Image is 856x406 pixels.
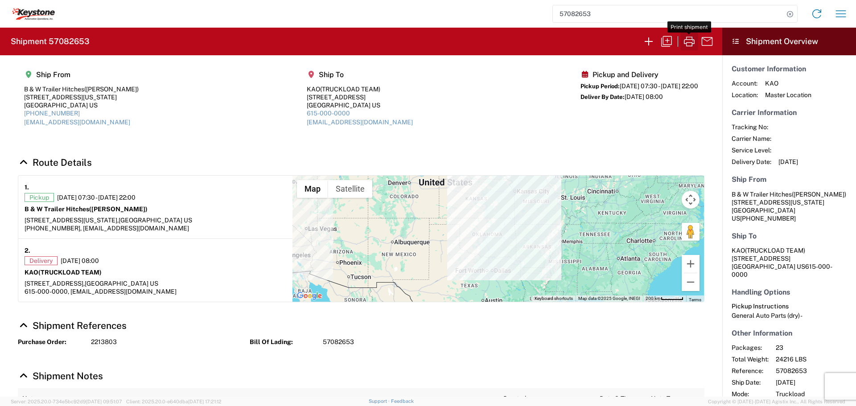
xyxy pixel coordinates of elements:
[765,91,811,99] span: Master Location
[553,5,784,22] input: Shipment, tracking or reference number
[682,223,700,241] button: Drag Pegman onto the map to open Street View
[732,303,847,310] h6: Pickup Instructions
[307,110,350,117] a: 615-000-0000
[307,101,413,109] div: [GEOGRAPHIC_DATA] US
[620,82,698,90] span: [DATE] 07:30 - [DATE] 22:00
[535,295,573,302] button: Keyboard shortcuts
[25,287,286,295] div: 615-000-0000, [EMAIL_ADDRESS][DOMAIN_NAME]
[24,110,80,117] a: [PHONE_NUMBER]
[25,182,29,193] strong: 1.
[25,269,102,276] strong: KAO
[391,398,414,404] a: Feedback
[84,86,139,93] span: ([PERSON_NAME])
[776,378,852,386] span: [DATE]
[732,378,769,386] span: Ship Date:
[24,101,139,109] div: [GEOGRAPHIC_DATA] US
[732,146,771,154] span: Service Level:
[732,344,769,352] span: Packages:
[18,370,103,381] a: Hide Details
[732,199,824,206] span: [STREET_ADDRESS][US_STATE]
[18,320,127,331] a: Hide Details
[732,355,769,363] span: Total Weight:
[732,390,769,398] span: Mode:
[689,297,701,302] a: Terms
[295,290,324,302] a: Open this area in Google Maps (opens a new window)
[18,338,85,346] strong: Purchase Order:
[578,296,640,301] span: Map data ©2025 Google, INEGI
[188,399,222,404] span: [DATE] 17:21:12
[732,288,847,296] h5: Handling Options
[250,338,317,346] strong: Bill Of Lading:
[732,246,847,279] address: [GEOGRAPHIC_DATA] US
[119,217,192,224] span: [GEOGRAPHIC_DATA] US
[732,175,847,184] h5: Ship From
[25,193,54,202] span: Pickup
[89,205,148,213] span: ([PERSON_NAME])
[18,157,92,168] a: Hide Details
[682,191,700,209] button: Map camera controls
[732,191,792,198] span: B & W Trailer Hitches
[24,70,139,79] h5: Ship From
[25,205,148,213] strong: B & W Trailer Hitches
[24,85,139,93] div: B & W Trailer Hitches
[732,79,758,87] span: Account:
[765,79,811,87] span: KAO
[682,273,700,291] button: Zoom out
[11,399,122,404] span: Server: 2025.20.0-734e5bc92d9
[580,94,625,100] span: Deliver By Date:
[776,390,852,398] span: Truckload
[369,398,391,404] a: Support
[682,255,700,273] button: Zoom in
[323,338,354,346] span: 57082653
[776,367,852,375] span: 57082653
[11,36,90,47] h2: Shipment 57082653
[732,190,847,222] address: [GEOGRAPHIC_DATA] US
[646,296,661,301] span: 200 km
[792,191,846,198] span: ([PERSON_NAME])
[732,158,771,166] span: Delivery Date:
[307,85,413,93] div: KAO
[85,280,158,287] span: [GEOGRAPHIC_DATA] US
[61,257,99,265] span: [DATE] 08:00
[732,65,847,73] h5: Customer Information
[732,367,769,375] span: Reference:
[25,256,58,265] span: Delivery
[722,28,856,55] header: Shipment Overview
[732,263,832,278] span: 615-000-0000
[25,224,286,232] div: [PHONE_NUMBER], [EMAIL_ADDRESS][DOMAIN_NAME]
[580,70,698,79] h5: Pickup and Delivery
[580,83,620,90] span: Pickup Period:
[297,180,328,198] button: Show street map
[732,135,771,143] span: Carrier Name:
[307,119,413,126] a: [EMAIL_ADDRESS][DOMAIN_NAME]
[776,344,852,352] span: 23
[307,70,413,79] h5: Ship To
[24,93,139,101] div: [STREET_ADDRESS][US_STATE]
[625,93,663,100] span: [DATE] 08:00
[328,180,372,198] button: Show satellite imagery
[320,86,380,93] span: (TRUCKLOAD TEAM)
[38,269,102,276] span: (TRUCKLOAD TEAM)
[57,193,136,201] span: [DATE] 07:30 - [DATE] 22:00
[740,215,796,222] span: [PHONE_NUMBER]
[732,312,847,320] div: General Auto Parts (dry) -
[126,399,222,404] span: Client: 2025.20.0-e640dba
[732,108,847,117] h5: Carrier Information
[25,217,119,224] span: [STREET_ADDRESS][US_STATE],
[708,398,845,406] span: Copyright © [DATE]-[DATE] Agistix Inc., All Rights Reserved
[732,123,771,131] span: Tracking No:
[778,158,798,166] span: [DATE]
[776,355,852,363] span: 24216 LBS
[25,245,30,256] strong: 2.
[91,338,117,346] span: 2213803
[732,91,758,99] span: Location:
[732,247,805,262] span: KAO [STREET_ADDRESS]
[732,329,847,337] h5: Other Information
[25,280,85,287] span: [STREET_ADDRESS],
[295,290,324,302] img: Google
[732,232,847,240] h5: Ship To
[643,295,686,302] button: Map Scale: 200 km per 47 pixels
[745,247,805,254] span: (TRUCKLOAD TEAM)
[307,93,413,101] div: [STREET_ADDRESS]
[86,399,122,404] span: [DATE] 09:51:07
